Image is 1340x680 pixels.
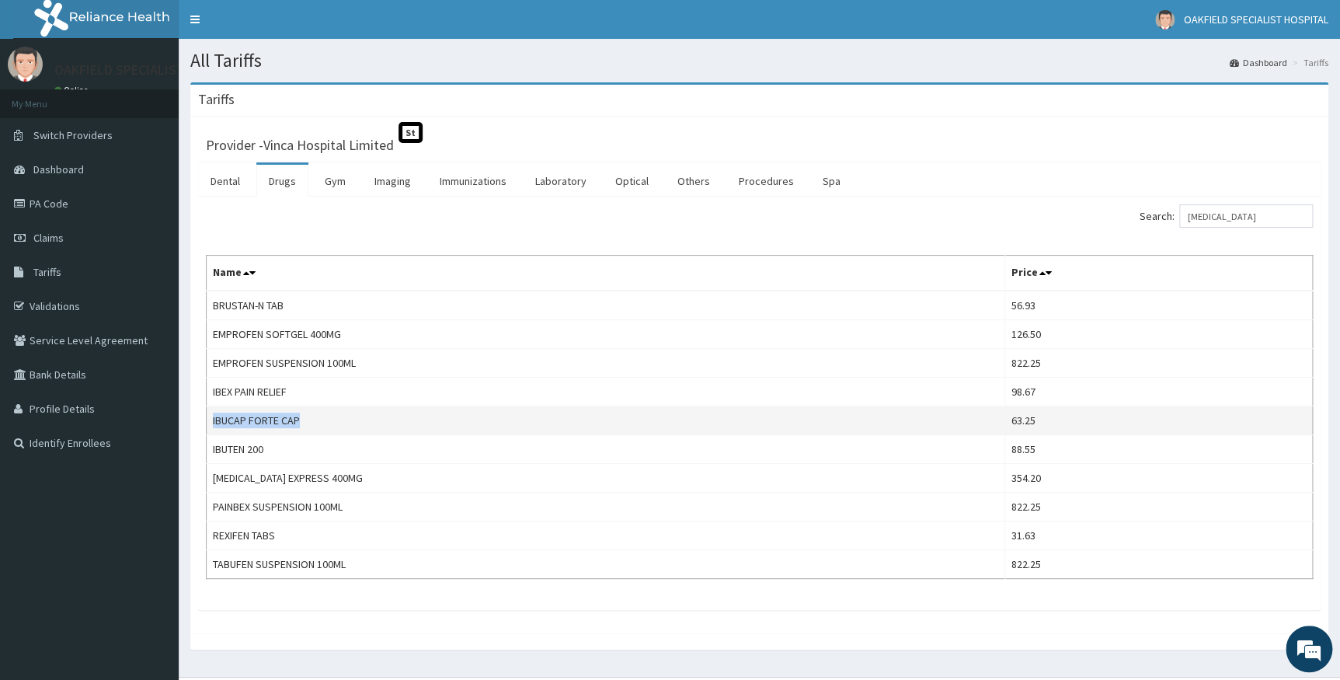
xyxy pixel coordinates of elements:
td: EMPROFEN SOFTGEL 400MG [207,320,1005,349]
th: Price [1004,256,1312,291]
span: Switch Providers [33,128,113,142]
td: 822.25 [1004,550,1312,579]
h3: Tariffs [198,92,235,106]
td: 98.67 [1004,378,1312,406]
a: Spa [810,165,853,197]
a: Laboratory [523,165,599,197]
a: Dental [198,165,252,197]
span: St [399,122,423,143]
p: OAKFIELD SPECIALIST HOSPITAL [54,63,249,77]
td: 63.25 [1004,406,1312,435]
td: [MEDICAL_DATA] EXPRESS 400MG [207,464,1005,493]
div: Minimize live chat window [255,8,292,45]
img: d_794563401_company_1708531726252_794563401 [29,78,63,117]
span: Tariffs [33,265,61,279]
td: TABUFEN SUSPENSION 100ML [207,550,1005,579]
a: Optical [603,165,661,197]
img: User Image [1155,10,1175,30]
a: Procedures [726,165,806,197]
td: 56.93 [1004,291,1312,320]
td: IBUTEN 200 [207,435,1005,464]
h3: Provider - Vinca Hospital Limited [206,138,394,152]
td: PAINBEX SUSPENSION 100ML [207,493,1005,521]
label: Search: [1140,204,1313,228]
textarea: Type your message and hit 'Enter' [8,424,296,479]
td: IBUCAP FORTE CAP [207,406,1005,435]
td: 126.50 [1004,320,1312,349]
td: 822.25 [1004,493,1312,521]
td: 31.63 [1004,521,1312,550]
span: Dashboard [33,162,84,176]
td: BRUSTAN-N TAB [207,291,1005,320]
td: IBEX PAIN RELIEF [207,378,1005,406]
input: Search: [1179,204,1313,228]
span: OAKFIELD SPECIALIST HOSPITAL [1184,12,1328,26]
span: We're online! [90,196,214,353]
td: EMPROFEN SUSPENSION 100ML [207,349,1005,378]
h1: All Tariffs [190,51,1328,71]
div: Chat with us now [81,87,261,107]
td: 354.20 [1004,464,1312,493]
th: Name [207,256,1005,291]
td: REXIFEN TABS [207,521,1005,550]
a: Drugs [256,165,308,197]
span: Claims [33,231,64,245]
a: Online [54,85,92,96]
td: 822.25 [1004,349,1312,378]
td: 88.55 [1004,435,1312,464]
li: Tariffs [1289,56,1328,69]
a: Others [665,165,722,197]
a: Gym [312,165,358,197]
a: Dashboard [1230,56,1287,69]
img: User Image [8,47,43,82]
a: Immunizations [427,165,519,197]
a: Imaging [362,165,423,197]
